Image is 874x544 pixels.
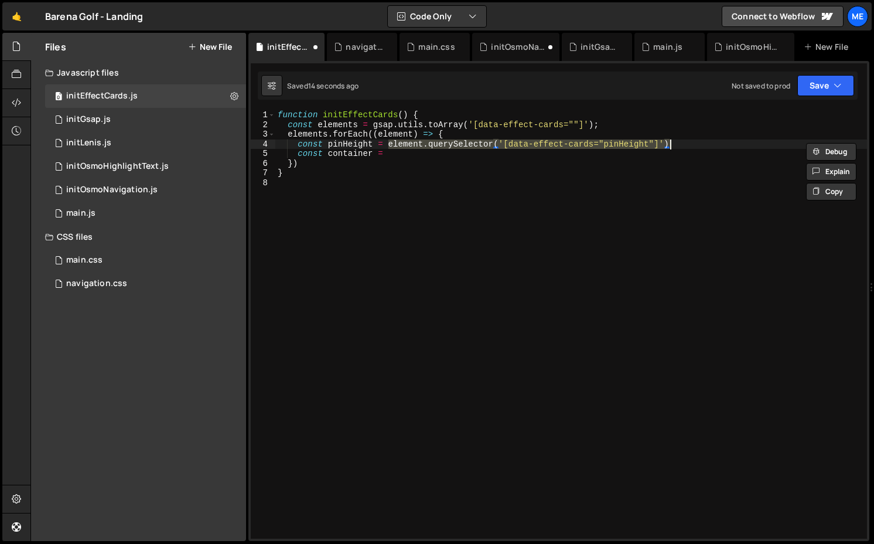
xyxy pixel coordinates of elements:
[806,163,856,181] button: Explain
[31,61,246,84] div: Javascript files
[45,249,246,272] div: 17023/46760.css
[45,108,246,131] div: 17023/46771.js
[251,140,275,149] div: 4
[45,9,143,23] div: Barena Golf - Landing
[66,91,138,101] div: initEffectCards.js
[581,41,618,53] div: initGsap.js
[251,149,275,159] div: 5
[45,155,246,178] div: initOsmoHighlightText.js
[251,178,275,188] div: 8
[732,81,790,91] div: Not saved to prod
[287,81,359,91] div: Saved
[847,6,868,27] a: Me
[251,168,275,178] div: 7
[251,130,275,140] div: 3
[45,272,246,295] div: 17023/46759.css
[45,131,246,155] div: 17023/46770.js
[66,278,127,289] div: navigation.css
[188,42,232,52] button: New File
[66,161,169,172] div: initOsmoHighlightText.js
[806,143,856,161] button: Debug
[66,255,103,266] div: main.css
[722,6,844,27] a: Connect to Webflow
[251,120,275,130] div: 2
[45,178,246,202] div: initOsmoNavigation.js
[31,225,246,249] div: CSS files
[66,138,111,148] div: initLenis.js
[251,110,275,120] div: 1
[45,40,66,53] h2: Files
[45,202,246,225] div: 17023/46769.js
[346,41,383,53] div: navigation.css
[308,81,359,91] div: 14 seconds ago
[388,6,486,27] button: Code Only
[491,41,545,53] div: initOsmoNavigation.js
[804,41,853,53] div: New File
[45,84,246,108] div: 17023/46908.js
[66,114,111,125] div: initGsap.js
[2,2,31,30] a: 🤙
[267,41,310,53] div: initEffectCards.js
[797,75,854,96] button: Save
[251,159,275,169] div: 6
[55,93,62,102] span: 0
[653,41,682,53] div: main.js
[418,41,455,53] div: main.css
[806,183,856,200] button: Copy
[726,41,780,53] div: initOsmoHighlightText.js
[66,185,158,195] div: initOsmoNavigation.js
[66,208,95,219] div: main.js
